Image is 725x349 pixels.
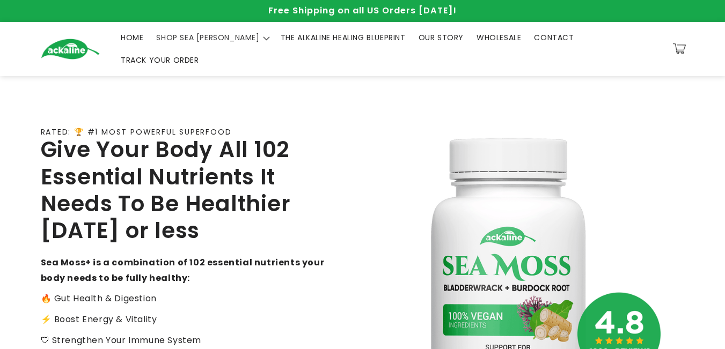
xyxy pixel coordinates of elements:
p: 🛡 Strengthen Your Immune System [41,333,325,348]
a: TRACK YOUR ORDER [114,49,206,71]
span: OUR STORY [419,33,464,42]
summary: SHOP SEA [PERSON_NAME] [150,26,274,49]
a: HOME [114,26,150,49]
a: WHOLESALE [470,26,528,49]
a: THE ALKALINE HEALING BLUEPRINT [274,26,412,49]
h2: Give Your Body All 102 Essential Nutrients It Needs To Be Healthier [DATE] or less [41,136,325,244]
p: ⚡️ Boost Energy & Vitality [41,312,325,328]
span: THE ALKALINE HEALING BLUEPRINT [281,33,406,42]
span: TRACK YOUR ORDER [121,55,199,65]
span: SHOP SEA [PERSON_NAME] [156,33,259,42]
span: HOME [121,33,143,42]
p: 🔥 Gut Health & Digestion [41,291,325,307]
span: WHOLESALE [477,33,521,42]
strong: Sea Moss+ is a combination of 102 essential nutrients your body needs to be fully healthy: [41,256,325,284]
a: OUR STORY [412,26,470,49]
img: Ackaline [41,39,100,60]
span: CONTACT [534,33,574,42]
p: RATED: 🏆 #1 MOST POWERFUL SUPERFOOD [41,128,232,137]
a: CONTACT [528,26,580,49]
span: Free Shipping on all US Orders [DATE]! [268,4,457,17]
